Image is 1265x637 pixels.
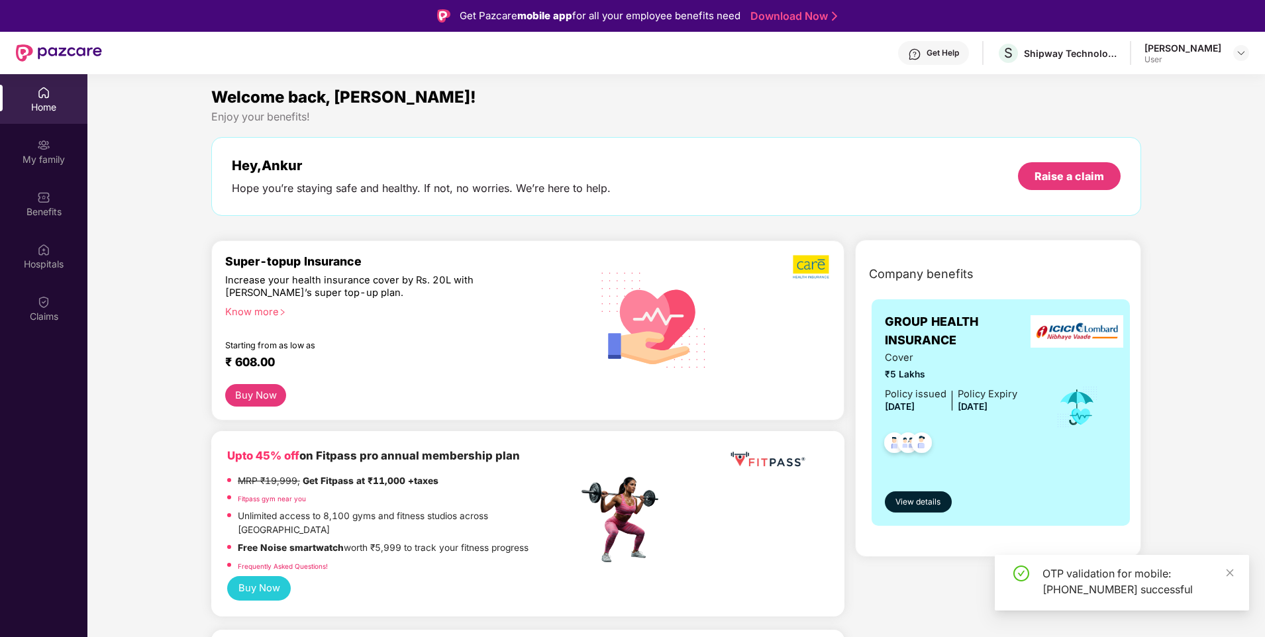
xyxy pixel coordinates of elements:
img: Stroke [832,9,837,23]
img: svg+xml;base64,PHN2ZyB4bWxucz0iaHR0cDovL3d3dy53My5vcmcvMjAwMC9zdmciIHdpZHRoPSI0OC45NDMiIGhlaWdodD... [878,428,911,461]
strong: Free Noise smartwatch [238,542,344,553]
span: Welcome back, [PERSON_NAME]! [211,87,476,107]
img: svg+xml;base64,PHN2ZyB4bWxucz0iaHR0cDovL3d3dy53My5vcmcvMjAwMC9zdmciIHdpZHRoPSI0OC45NDMiIGhlaWdodD... [905,428,938,461]
img: svg+xml;base64,PHN2ZyBpZD0iQmVuZWZpdHMiIHhtbG5zPSJodHRwOi8vd3d3LnczLm9yZy8yMDAwL3N2ZyIgd2lkdGg9Ij... [37,191,50,204]
span: [DATE] [958,401,987,412]
strong: mobile app [517,9,572,22]
button: Buy Now [227,576,291,601]
img: svg+xml;base64,PHN2ZyB3aWR0aD0iMjAiIGhlaWdodD0iMjAiIHZpZXdCb3g9IjAgMCAyMCAyMCIgZmlsbD0ibm9uZSIgeG... [37,138,50,152]
p: Unlimited access to 8,100 gyms and fitness studios across [GEOGRAPHIC_DATA] [238,509,578,538]
span: right [279,309,286,316]
div: Get Help [927,48,959,58]
a: Download Now [750,9,833,23]
div: ₹ 608.00 [225,355,565,371]
strong: Get Fitpass at ₹11,000 +taxes [303,475,438,486]
del: MRP ₹19,999, [238,475,300,486]
img: svg+xml;base64,PHN2ZyBpZD0iSG9zcGl0YWxzIiB4bWxucz0iaHR0cDovL3d3dy53My5vcmcvMjAwMC9zdmciIHdpZHRoPS... [37,243,50,256]
img: New Pazcare Logo [16,44,102,62]
span: GROUP HEALTH INSURANCE [885,313,1038,350]
a: Fitpass gym near you [238,495,306,503]
div: Enjoy your benefits! [211,110,1141,124]
img: svg+xml;base64,PHN2ZyBpZD0iSGVscC0zMngzMiIgeG1sbnM9Imh0dHA6Ly93d3cudzMub3JnLzIwMDAvc3ZnIiB3aWR0aD... [908,48,921,61]
button: Buy Now [225,384,286,407]
div: [PERSON_NAME] [1144,42,1221,54]
div: Hope you’re staying safe and healthy. If not, no worries. We’re here to help. [232,181,611,195]
img: svg+xml;base64,PHN2ZyB4bWxucz0iaHR0cDovL3d3dy53My5vcmcvMjAwMC9zdmciIHdpZHRoPSI0OC45MTUiIGhlaWdodD... [892,428,925,461]
div: Super-topup Insurance [225,254,578,268]
div: Starting from as low as [225,340,522,350]
div: Raise a claim [1035,169,1104,183]
p: worth ₹5,999 to track your fitness progress [238,541,529,556]
img: svg+xml;base64,PHN2ZyBpZD0iSG9tZSIgeG1sbnM9Imh0dHA6Ly93d3cudzMub3JnLzIwMDAvc3ZnIiB3aWR0aD0iMjAiIG... [37,86,50,99]
a: Frequently Asked Questions! [238,562,328,570]
div: Policy Expiry [958,387,1017,402]
button: View details [885,491,952,513]
img: icon [1056,385,1099,429]
div: Shipway Technology Pvt. Ltd [1024,47,1117,60]
img: fppp.png [728,447,807,471]
div: OTP validation for mobile: [PHONE_NUMBER] successful [1042,565,1233,597]
div: Know more [225,306,570,315]
span: S [1004,45,1013,61]
img: insurerLogo [1031,315,1123,348]
div: Hey, Ankur [232,158,611,173]
span: check-circle [1013,565,1029,581]
span: View details [895,496,940,509]
img: fpp.png [578,473,670,566]
b: Upto 45% off [227,449,299,462]
span: close [1225,568,1235,577]
span: ₹5 Lakhs [885,367,1017,382]
img: svg+xml;base64,PHN2ZyB4bWxucz0iaHR0cDovL3d3dy53My5vcmcvMjAwMC9zdmciIHhtbG5zOnhsaW5rPSJodHRwOi8vd3... [591,255,717,383]
span: Company benefits [869,265,974,283]
span: Cover [885,350,1017,366]
div: Policy issued [885,387,946,402]
div: Increase your health insurance cover by Rs. 20L with [PERSON_NAME]’s super top-up plan. [225,274,521,300]
img: b5dec4f62d2307b9de63beb79f102df3.png [793,254,831,279]
img: Logo [437,9,450,23]
img: svg+xml;base64,PHN2ZyBpZD0iRHJvcGRvd24tMzJ4MzIiIHhtbG5zPSJodHRwOi8vd3d3LnczLm9yZy8yMDAwL3N2ZyIgd2... [1236,48,1246,58]
b: on Fitpass pro annual membership plan [227,449,520,462]
span: [DATE] [885,401,915,412]
div: User [1144,54,1221,65]
img: svg+xml;base64,PHN2ZyBpZD0iQ2xhaW0iIHhtbG5zPSJodHRwOi8vd3d3LnczLm9yZy8yMDAwL3N2ZyIgd2lkdGg9IjIwIi... [37,295,50,309]
div: Get Pazcare for all your employee benefits need [460,8,740,24]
